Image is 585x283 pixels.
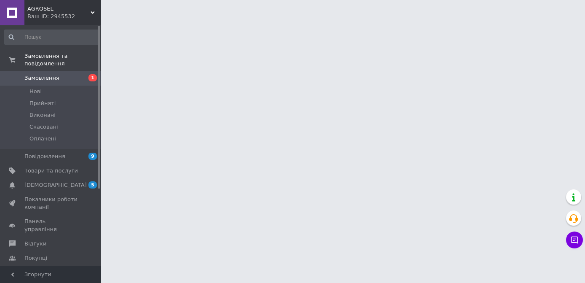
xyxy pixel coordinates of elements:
span: Скасовані [29,123,58,131]
span: Замовлення [24,74,59,82]
span: 9 [88,153,97,160]
span: Повідомлення [24,153,65,160]
span: AGROSEL [27,5,91,13]
span: 5 [88,181,97,189]
span: Панель управління [24,218,78,233]
span: Покупці [24,254,47,262]
span: [DEMOGRAPHIC_DATA] [24,181,87,189]
span: Товари та послуги [24,167,78,175]
span: Прийняті [29,100,56,107]
input: Пошук [4,30,99,45]
div: Ваш ID: 2945532 [27,13,101,20]
span: Замовлення та повідомлення [24,52,101,67]
button: Чат з покупцем [566,232,583,248]
span: Показники роботи компанії [24,196,78,211]
span: Виконані [29,111,56,119]
span: Оплачені [29,135,56,143]
span: Нові [29,88,42,95]
span: Відгуки [24,240,46,248]
span: 1 [88,74,97,81]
